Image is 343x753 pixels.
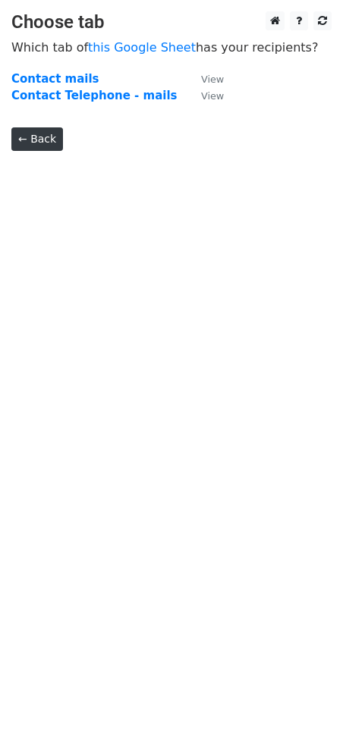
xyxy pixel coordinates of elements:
[267,680,343,753] div: Widget de chat
[11,72,99,86] a: Contact mails
[11,39,332,55] p: Which tab of has your recipients?
[11,11,332,33] h3: Choose tab
[186,72,224,86] a: View
[186,89,224,102] a: View
[201,90,224,102] small: View
[201,74,224,85] small: View
[267,680,343,753] iframe: Chat Widget
[11,89,178,102] a: Contact Telephone - mails
[11,127,63,151] a: ← Back
[88,40,196,55] a: this Google Sheet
